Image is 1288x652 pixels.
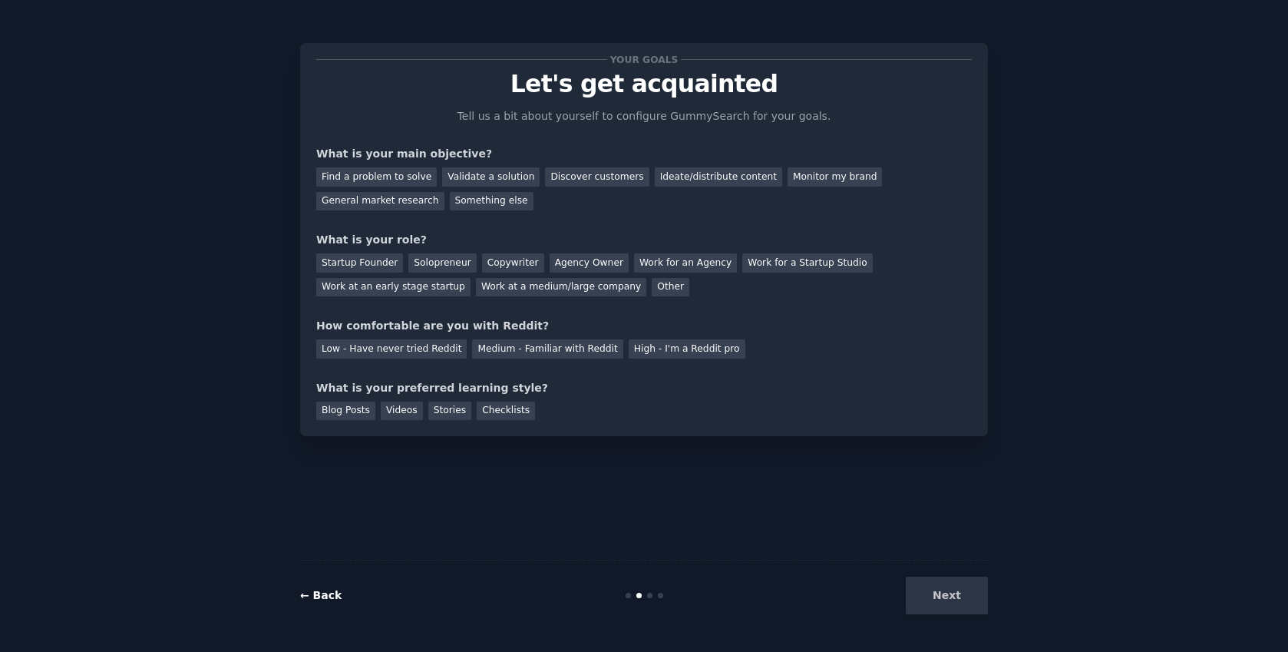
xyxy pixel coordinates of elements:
div: Find a problem to solve [316,167,437,187]
div: Work for a Startup Studio [742,253,872,273]
div: Work for an Agency [634,253,737,273]
div: Agency Owner [550,253,629,273]
div: Videos [381,402,423,421]
div: Startup Founder [316,253,403,273]
div: Blog Posts [316,402,375,421]
div: Low - Have never tried Reddit [316,339,467,359]
div: Work at a medium/large company [476,278,646,297]
div: How comfortable are you with Reddit? [316,318,972,334]
div: Checklists [477,402,535,421]
p: Tell us a bit about yourself to configure GummySearch for your goals. [451,108,837,124]
div: High - I'm a Reddit pro [629,339,745,359]
div: What is your preferred learning style? [316,380,972,396]
div: What is your main objective? [316,146,972,162]
div: Ideate/distribute content [655,167,782,187]
div: Copywriter [482,253,544,273]
div: Something else [450,192,533,211]
div: Validate a solution [442,167,540,187]
div: General market research [316,192,444,211]
a: ← Back [300,589,342,601]
div: Medium - Familiar with Reddit [472,339,623,359]
div: Work at an early stage startup [316,278,471,297]
div: Discover customers [545,167,649,187]
p: Let's get acquainted [316,71,972,98]
div: Solopreneur [408,253,476,273]
span: Your goals [607,51,681,68]
div: Monitor my brand [788,167,882,187]
div: What is your role? [316,232,972,248]
div: Stories [428,402,471,421]
div: Other [652,278,689,297]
